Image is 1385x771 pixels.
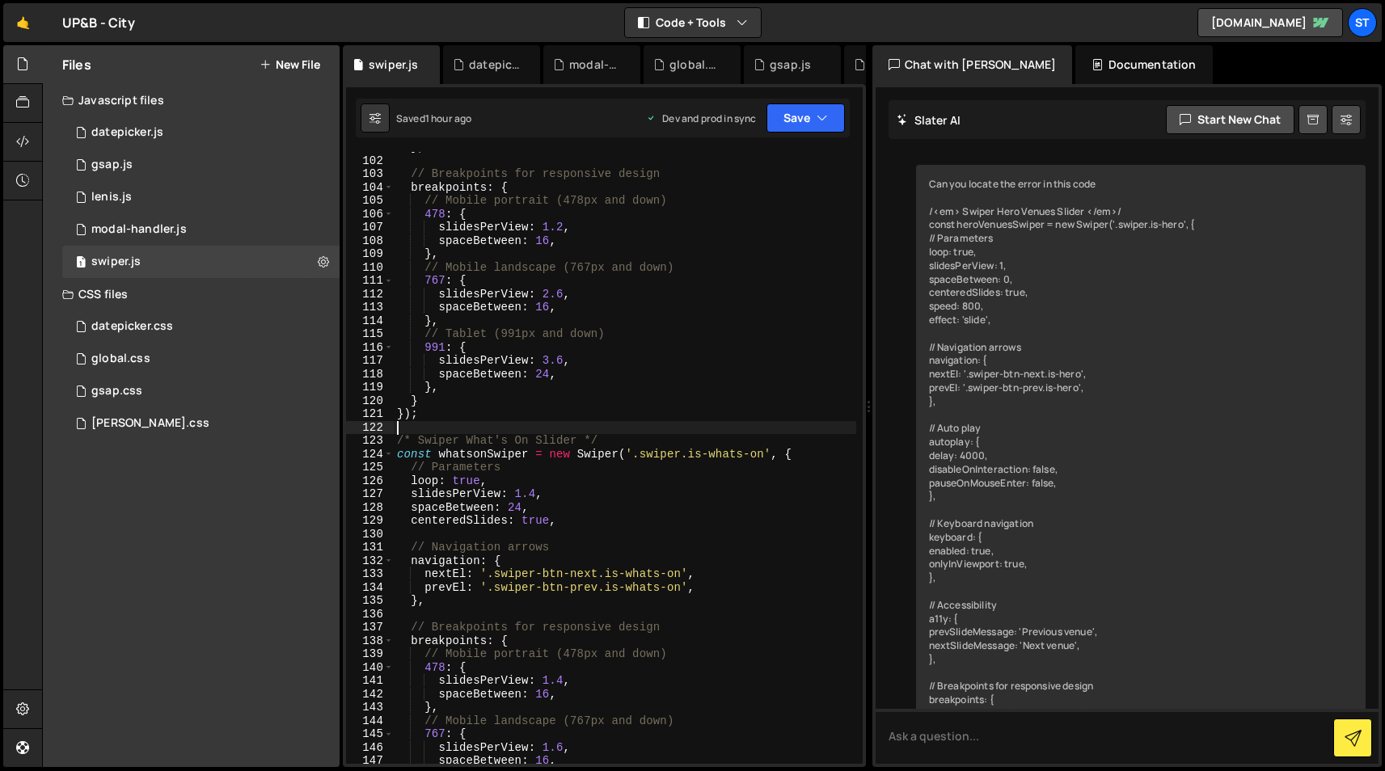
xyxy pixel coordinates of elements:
div: Chat with [PERSON_NAME] [872,45,1073,84]
div: 121 [346,407,394,421]
div: gsap.js [91,158,133,172]
div: 17139/47297.js [62,149,340,181]
div: 123 [346,434,394,448]
button: New File [260,58,320,71]
div: 114 [346,314,394,328]
h2: Files [62,56,91,74]
div: modal-handler.js [569,57,621,73]
div: 17139/48191.js [62,181,340,213]
a: 🤙 [3,3,43,42]
div: Dev and prod in sync [646,112,756,125]
div: 122 [346,421,394,435]
div: 118 [346,368,394,381]
div: 120 [346,394,394,408]
div: 1 hour ago [425,112,472,125]
div: 110 [346,261,394,275]
div: 132 [346,554,394,568]
div: datepicker.css [91,319,173,334]
div: 17139/47301.css [62,343,340,375]
div: 124 [346,448,394,461]
span: 1 [76,257,86,270]
div: 137 [346,621,394,634]
div: 144 [346,714,394,728]
div: 134 [346,581,394,595]
div: 17139/47303.css [62,407,340,440]
div: 133 [346,567,394,581]
div: 147 [346,754,394,768]
div: 103 [346,167,394,181]
div: 112 [346,288,394,301]
div: 136 [346,608,394,621]
h2: Slater AI [897,112,961,128]
div: 128 [346,501,394,515]
div: 105 [346,194,394,208]
button: Save [766,103,845,133]
div: 17139/47298.js [62,213,340,246]
div: 125 [346,461,394,474]
div: 109 [346,247,394,261]
div: 115 [346,327,394,341]
button: Start new chat [1166,105,1294,134]
div: 131 [346,541,394,554]
div: 141 [346,674,394,688]
div: 119 [346,381,394,394]
div: 135 [346,594,394,608]
a: [DOMAIN_NAME] [1197,8,1343,37]
div: [PERSON_NAME].css [91,416,209,431]
div: gsap.js [770,57,811,73]
div: 102 [346,154,394,168]
div: 116 [346,341,394,355]
div: 108 [346,234,394,248]
div: 139 [346,647,394,661]
div: UP&B - City [62,13,135,32]
div: 127 [346,487,394,501]
div: 113 [346,301,394,314]
div: 111 [346,274,394,288]
div: datepicker.js [469,57,521,73]
div: 146 [346,741,394,755]
div: 104 [346,181,394,195]
div: 130 [346,528,394,541]
div: 129 [346,514,394,528]
div: swiper.js [91,255,141,269]
div: CSS files [43,278,340,310]
div: 17139/47300.css [62,310,340,343]
div: 140 [346,661,394,675]
div: global.css [669,57,721,73]
div: 145 [346,727,394,741]
div: global.css [91,352,150,366]
div: 17139/47302.css [62,375,340,407]
button: Code + Tools [625,8,761,37]
div: Saved [396,112,471,125]
div: gsap.css [91,384,142,398]
div: 138 [346,634,394,648]
div: 143 [346,701,394,714]
div: modal-handler.js [91,222,187,237]
div: datepicker.js [91,125,163,140]
div: 107 [346,221,394,234]
div: 142 [346,688,394,701]
div: 17139/47299.js [62,246,340,278]
div: 117 [346,354,394,368]
a: st [1348,8,1377,37]
div: lenis.js [91,190,132,204]
div: 106 [346,208,394,221]
div: Documentation [1075,45,1212,84]
div: swiper.js [369,57,418,73]
div: Javascript files [43,84,340,116]
div: 17139/47296.js [62,116,340,149]
div: 126 [346,474,394,488]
